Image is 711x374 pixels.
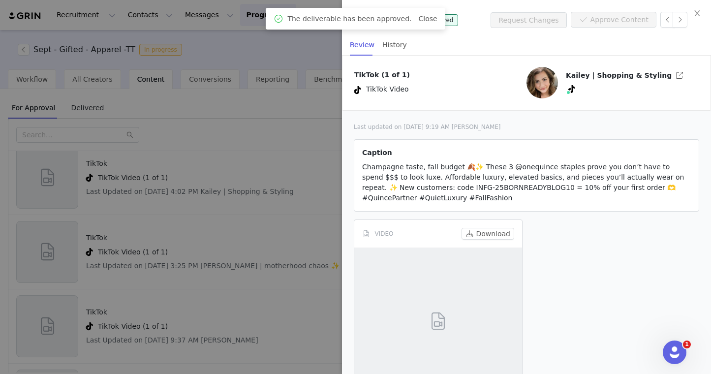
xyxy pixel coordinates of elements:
iframe: Intercom live chat [663,341,686,364]
span: The deliverable has been approved. [287,14,411,24]
span: 1 [683,341,691,348]
span: Champagne taste, fall budget 🍂✨ These 3 @onequince staples prove you don’t have to spend $$$ to l... [362,163,684,202]
div: Last updated on [DATE] 9:19 AM [PERSON_NAME] [354,123,699,131]
span: TikTok Video [366,84,409,96]
img: 8a4c41ed-a0be-44c5-a370-460fc5910f55.jpg [526,67,558,98]
p: Caption [362,148,691,158]
a: Close [418,15,437,23]
button: Download [462,228,514,240]
span: VIDEO [375,229,394,238]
